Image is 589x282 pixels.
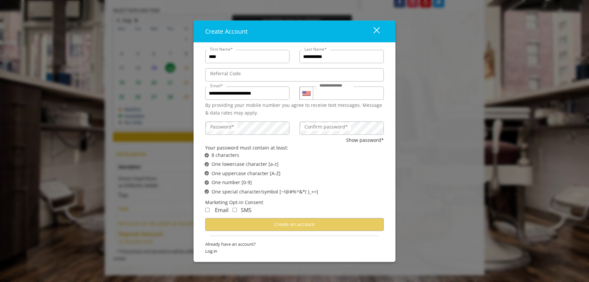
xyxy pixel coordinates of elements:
[212,179,252,186] span: One number [0-9]
[274,221,315,227] span: Create an account
[212,170,281,177] span: One uppercase character [A-Z]
[207,70,244,77] label: Referral Code
[205,241,384,248] span: Already have an account?
[205,199,384,206] div: Marketing Opt-in Consent
[205,218,384,231] button: Create an account
[207,123,238,131] label: Password*
[301,46,330,52] label: Last Name*
[205,102,384,117] div: By providing your mobile number you agree to receive text messages. Message & data rates may apply.
[205,68,384,82] input: ReferralCode
[299,122,384,135] input: ConfirmPassword
[205,122,290,135] input: Password
[206,180,208,185] span: ✔
[206,161,208,167] span: ✔
[207,46,236,52] label: First Name*
[205,144,384,151] div: Your password must contain at least:
[346,137,384,144] button: Show password*
[205,87,290,100] input: Email
[366,27,379,37] div: close dialog
[212,160,279,168] span: One lowercase character [a-z]
[215,206,229,214] span: Email
[205,208,210,212] input: Receive Marketing Email
[205,50,290,63] input: FirstName
[233,208,237,212] input: Receive Marketing SMS
[205,27,248,35] span: Create Account
[241,206,252,214] span: SMS
[212,188,318,195] span: One special character/symbol [~!@#%^&*( )_+=]
[205,248,384,255] span: Log in
[299,50,384,63] input: Lastname
[206,189,208,194] span: ✔
[206,171,208,176] span: ✔
[361,25,384,38] button: close dialog
[207,83,226,89] label: Email*
[301,123,351,131] label: Confirm password*
[212,151,239,159] span: 8 characters
[299,87,313,100] div: Country
[206,152,208,158] span: ✔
